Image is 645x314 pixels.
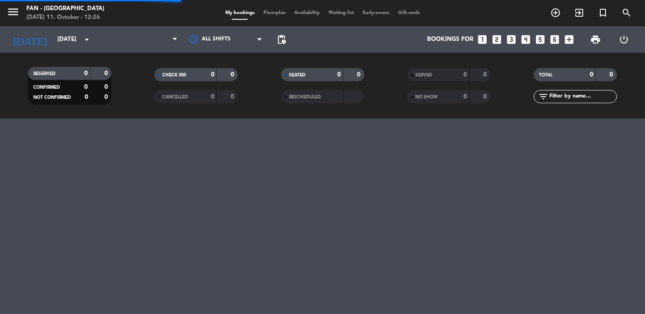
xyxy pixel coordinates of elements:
div: [DATE] 11. October - 12:26 [26,13,104,22]
span: Waiting list [324,11,358,15]
strong: 0 [211,72,214,78]
span: RESERVED [33,72,56,76]
i: looks_one [477,34,488,45]
span: SEATED [289,73,306,77]
strong: 0 [231,94,236,100]
span: pending_actions [276,34,287,45]
span: Early-access [358,11,394,15]
strong: 0 [609,72,615,78]
i: looks_3 [506,34,517,45]
strong: 0 [84,70,88,76]
i: add_box [563,34,575,45]
strong: 0 [463,72,467,78]
span: Bookings for [427,36,474,43]
i: turned_in_not [598,7,608,18]
i: looks_4 [520,34,531,45]
strong: 0 [104,70,110,76]
i: add_circle_outline [550,7,561,18]
strong: 0 [104,94,110,100]
span: Gift cards [394,11,424,15]
strong: 0 [483,94,488,100]
i: looks_6 [549,34,560,45]
i: arrow_drop_down [82,34,92,45]
i: search [621,7,632,18]
span: SERVED [415,73,432,77]
span: NO SHOW [415,95,438,99]
input: Filter by name... [549,92,616,101]
span: My bookings [221,11,259,15]
strong: 0 [483,72,488,78]
div: Fan - [GEOGRAPHIC_DATA] [26,4,104,13]
div: LOG OUT [609,26,638,53]
span: CANCELLED [162,95,188,99]
strong: 0 [590,72,593,78]
span: CHECK INS [162,73,186,77]
i: looks_5 [535,34,546,45]
i: [DATE] [7,30,53,49]
strong: 0 [85,94,88,100]
span: NOT CONFIRMED [33,95,71,100]
i: filter_list [538,91,549,102]
span: Floorplan [259,11,290,15]
strong: 0 [211,94,214,100]
strong: 0 [337,72,341,78]
strong: 0 [84,84,88,90]
strong: 0 [463,94,467,100]
span: Availability [290,11,324,15]
strong: 0 [357,72,362,78]
strong: 0 [104,84,110,90]
button: menu [7,5,20,22]
span: RESCHEDULED [289,95,321,99]
span: print [590,34,601,45]
i: power_settings_new [619,34,629,45]
span: TOTAL [539,73,552,77]
strong: 0 [231,72,236,78]
i: looks_two [491,34,502,45]
span: CONFIRMED [33,85,60,90]
i: exit_to_app [574,7,584,18]
i: menu [7,5,20,18]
